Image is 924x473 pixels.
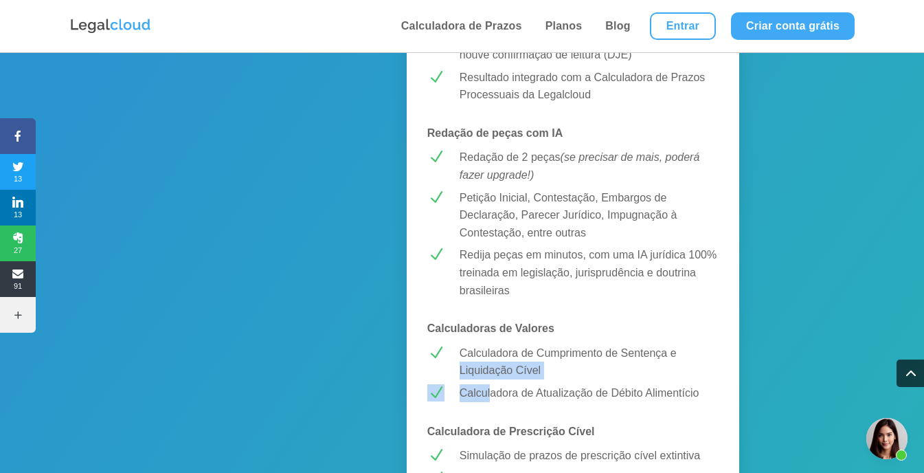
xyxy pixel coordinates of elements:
[460,246,719,299] p: Redija peças em minutos, com uma IA jurídica 100% treinada em legislação, jurisprudência e doutri...
[427,426,595,437] strong: Calculadora de Prescrição Cível
[427,384,444,401] span: N
[69,17,152,35] img: Logo da Legalcloud
[460,69,719,104] div: Resultado integrado com a Calculadora de Prazos Processuais da Legalcloud
[427,344,444,362] span: N
[650,12,716,40] a: Entrar
[427,246,444,263] span: N
[460,151,700,181] em: (se precisar de mais, poderá fazer upgrade!)
[427,69,444,86] span: N
[427,148,444,166] span: N
[866,418,908,459] a: Bate-papo aberto
[427,322,554,334] strong: Calculadoras de Valores
[427,447,444,464] span: N
[460,344,719,379] p: Calculadora de Cumprimento de Sentença e Liquidação Cível
[460,189,719,242] p: Petição Inicial, Contestação, Embargos de Declaração, Parecer Jurídico, Impugnação à Contestação,...
[460,384,719,402] p: Calculadora de Atualização de Débito Alimentício
[427,127,563,139] strong: Redação de peças com IA
[460,148,719,184] p: Redação de 2 peças
[427,189,444,206] span: N
[460,447,719,465] p: Simulação de prazos de prescrição cível extintiva
[731,12,855,40] a: Criar conta grátis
